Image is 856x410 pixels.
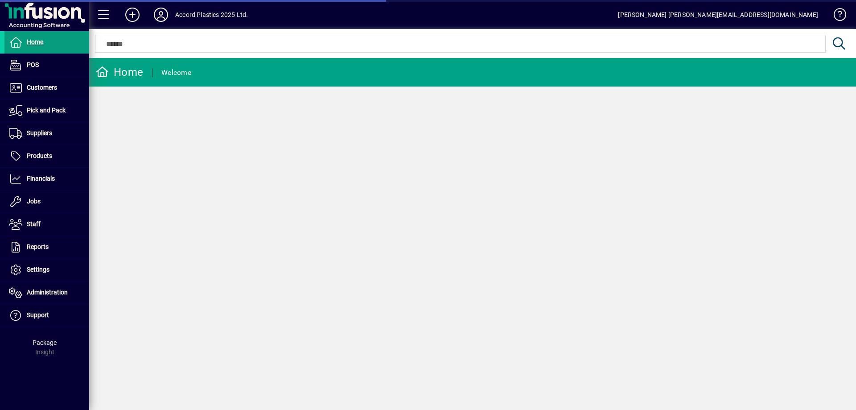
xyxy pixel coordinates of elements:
[27,152,52,159] span: Products
[27,61,39,68] span: POS
[27,84,57,91] span: Customers
[4,54,89,76] a: POS
[4,77,89,99] a: Customers
[4,304,89,327] a: Support
[96,65,143,79] div: Home
[118,7,147,23] button: Add
[27,175,55,182] span: Financials
[4,145,89,167] a: Products
[27,266,49,273] span: Settings
[27,243,49,250] span: Reports
[33,339,57,346] span: Package
[27,107,66,114] span: Pick and Pack
[27,129,52,137] span: Suppliers
[4,213,89,236] a: Staff
[27,38,43,46] span: Home
[827,2,845,31] a: Knowledge Base
[4,122,89,145] a: Suppliers
[618,8,818,22] div: [PERSON_NAME] [PERSON_NAME][EMAIL_ADDRESS][DOMAIN_NAME]
[27,311,49,319] span: Support
[4,99,89,122] a: Pick and Pack
[161,66,191,80] div: Welcome
[27,220,41,228] span: Staff
[27,289,68,296] span: Administration
[4,191,89,213] a: Jobs
[4,259,89,281] a: Settings
[175,8,248,22] div: Accord Plastics 2025 Ltd.
[4,282,89,304] a: Administration
[4,168,89,190] a: Financials
[4,236,89,258] a: Reports
[27,198,41,205] span: Jobs
[147,7,175,23] button: Profile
